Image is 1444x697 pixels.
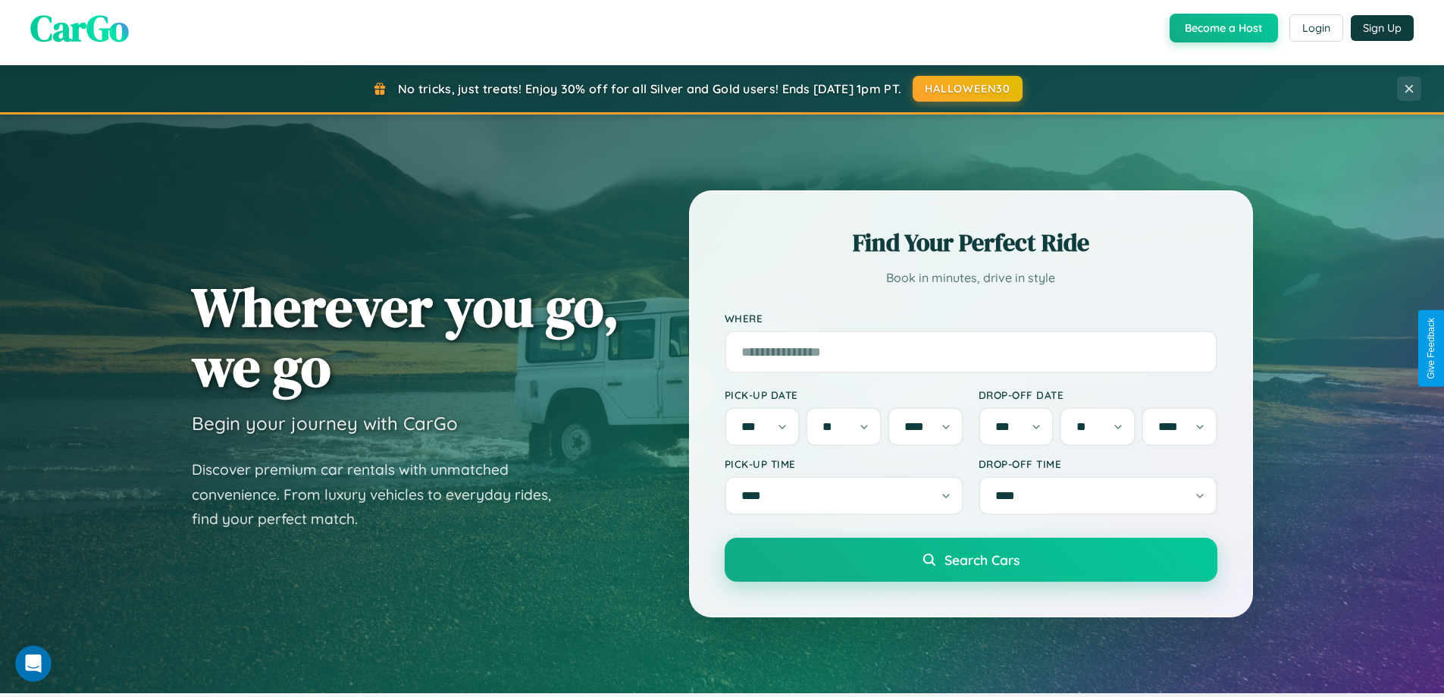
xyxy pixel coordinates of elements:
div: Give Feedback [1426,318,1436,379]
button: Login [1289,14,1343,42]
label: Where [725,312,1217,325]
h1: Wherever you go, we go [192,277,619,397]
label: Drop-off Date [979,388,1217,401]
p: Discover premium car rentals with unmatched convenience. From luxury vehicles to everyday rides, ... [192,457,571,532]
span: CarGo [30,3,129,53]
label: Pick-up Time [725,457,963,470]
button: Become a Host [1170,14,1278,42]
label: Drop-off Time [979,457,1217,470]
button: Sign Up [1351,15,1414,41]
span: Search Cars [944,551,1020,568]
p: Book in minutes, drive in style [725,267,1217,289]
h2: Find Your Perfect Ride [725,226,1217,259]
h3: Begin your journey with CarGo [192,412,458,435]
label: Pick-up Date [725,388,963,401]
iframe: Intercom live chat [15,645,52,682]
span: No tricks, just treats! Enjoy 30% off for all Silver and Gold users! Ends [DATE] 1pm PT. [398,81,901,96]
button: HALLOWEEN30 [913,76,1023,102]
button: Search Cars [725,538,1217,582]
